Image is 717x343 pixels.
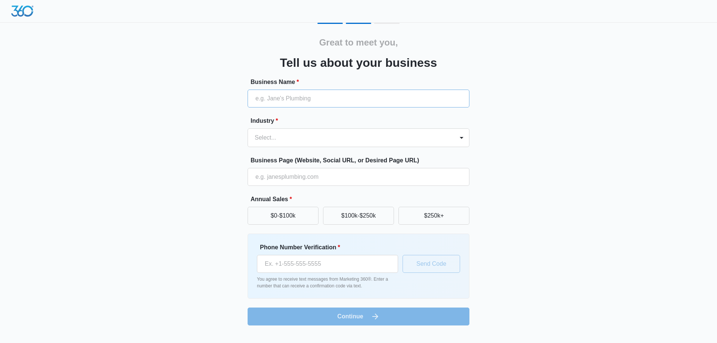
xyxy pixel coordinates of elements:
p: You agree to receive text messages from Marketing 360®. Enter a number that can receive a confirm... [257,276,398,289]
h2: Great to meet you, [319,36,398,49]
input: e.g. janesplumbing.com [248,168,469,186]
h3: Tell us about your business [280,54,437,72]
label: Business Page (Website, Social URL, or Desired Page URL) [251,156,472,165]
label: Business Name [251,78,472,87]
button: $0-$100k [248,207,319,225]
input: e.g. Jane's Plumbing [248,90,469,107]
input: Ex. +1-555-555-5555 [257,255,398,273]
label: Industry [251,116,472,125]
button: $100k-$250k [323,207,394,225]
button: $250k+ [398,207,469,225]
label: Phone Number Verification [260,243,401,252]
label: Annual Sales [251,195,472,204]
